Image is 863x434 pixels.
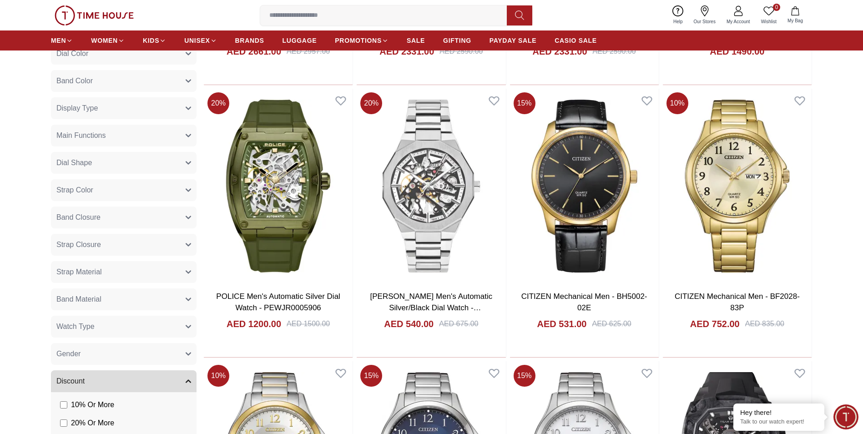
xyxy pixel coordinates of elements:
[71,418,114,429] span: 20 % Or More
[51,43,197,65] button: Dial Color
[51,370,197,392] button: Discount
[60,419,67,427] input: 20% Or More
[143,32,166,49] a: KIDS
[740,408,818,417] div: Hey there!
[555,32,597,49] a: CASIO SALE
[287,46,330,57] div: AED 2957.00
[235,36,264,45] span: BRANDS
[207,365,229,387] span: 10 %
[207,92,229,114] span: 20 %
[521,292,647,313] a: CITIZEN Mechanical Men - BH5002-02E
[360,365,382,387] span: 15 %
[56,376,85,387] span: Discount
[51,179,197,201] button: Strap Color
[439,318,478,329] div: AED 675.00
[833,404,858,429] div: Chat Widget
[670,18,686,25] span: Help
[360,92,382,114] span: 20 %
[690,18,719,25] span: Our Stores
[51,316,197,338] button: Watch Type
[143,36,159,45] span: KIDS
[407,32,425,49] a: SALE
[56,130,106,141] span: Main Functions
[384,318,434,330] h4: AED 540.00
[532,45,587,58] h4: AED 2331.00
[56,321,95,332] span: Watch Type
[91,32,125,49] a: WOMEN
[555,36,597,45] span: CASIO SALE
[537,318,587,330] h4: AED 531.00
[56,103,98,114] span: Display Type
[663,89,812,283] img: CITIZEN Mechanical Men - BF2028-83P
[668,4,688,27] a: Help
[51,234,197,256] button: Strap Closure
[235,32,264,49] a: BRANDS
[56,239,101,250] span: Strap Closure
[370,292,493,324] a: [PERSON_NAME] Men's Automatic Silver/Black Dial Watch - LC07906.350
[490,32,536,49] a: PAYDAY SALE
[51,261,197,283] button: Strap Material
[740,418,818,426] p: Talk to our watch expert!
[723,18,754,25] span: My Account
[283,36,317,45] span: LUGGAGE
[335,32,389,49] a: PROMOTIONS
[56,212,101,223] span: Band Closure
[439,46,483,57] div: AED 2590.00
[56,294,101,305] span: Band Material
[675,292,800,313] a: CITIZEN Mechanical Men - BF2028-83P
[91,36,118,45] span: WOMEN
[379,45,434,58] h4: AED 2331.00
[407,36,425,45] span: SALE
[443,32,471,49] a: GIFTING
[56,157,92,168] span: Dial Shape
[51,125,197,146] button: Main Functions
[756,4,782,27] a: 0Wishlist
[283,32,317,49] a: LUGGAGE
[773,4,780,11] span: 0
[227,45,281,58] h4: AED 2661.00
[51,97,197,119] button: Display Type
[784,17,807,24] span: My Bag
[204,89,353,283] img: POLICE Men's Automatic Silver Dial Watch - PEWJR0005906
[510,89,659,283] img: CITIZEN Mechanical Men - BH5002-02E
[514,92,535,114] span: 15 %
[227,318,281,330] h4: AED 1200.00
[757,18,780,25] span: Wishlist
[56,348,81,359] span: Gender
[592,318,631,329] div: AED 625.00
[710,45,764,58] h4: AED 1490.00
[216,292,340,313] a: POLICE Men's Automatic Silver Dial Watch - PEWJR0005906
[184,36,210,45] span: UNISEX
[443,36,471,45] span: GIFTING
[745,318,784,329] div: AED 835.00
[51,36,66,45] span: MEN
[56,185,93,196] span: Strap Color
[51,207,197,228] button: Band Closure
[60,401,67,409] input: 10% Or More
[71,399,114,410] span: 10 % Or More
[51,32,73,49] a: MEN
[490,36,536,45] span: PAYDAY SALE
[56,48,88,59] span: Dial Color
[51,152,197,174] button: Dial Shape
[593,46,636,57] div: AED 2590.00
[335,36,382,45] span: PROMOTIONS
[51,288,197,310] button: Band Material
[357,89,505,283] img: Lee Cooper Men's Automatic Silver/Black Dial Watch - LC07906.350
[688,4,721,27] a: Our Stores
[51,70,197,92] button: Band Color
[666,92,688,114] span: 10 %
[55,5,134,25] img: ...
[51,343,197,365] button: Gender
[287,318,330,329] div: AED 1500.00
[56,267,102,278] span: Strap Material
[514,365,535,387] span: 15 %
[782,5,808,26] button: My Bag
[690,318,740,330] h4: AED 752.00
[56,76,93,86] span: Band Color
[184,32,217,49] a: UNISEX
